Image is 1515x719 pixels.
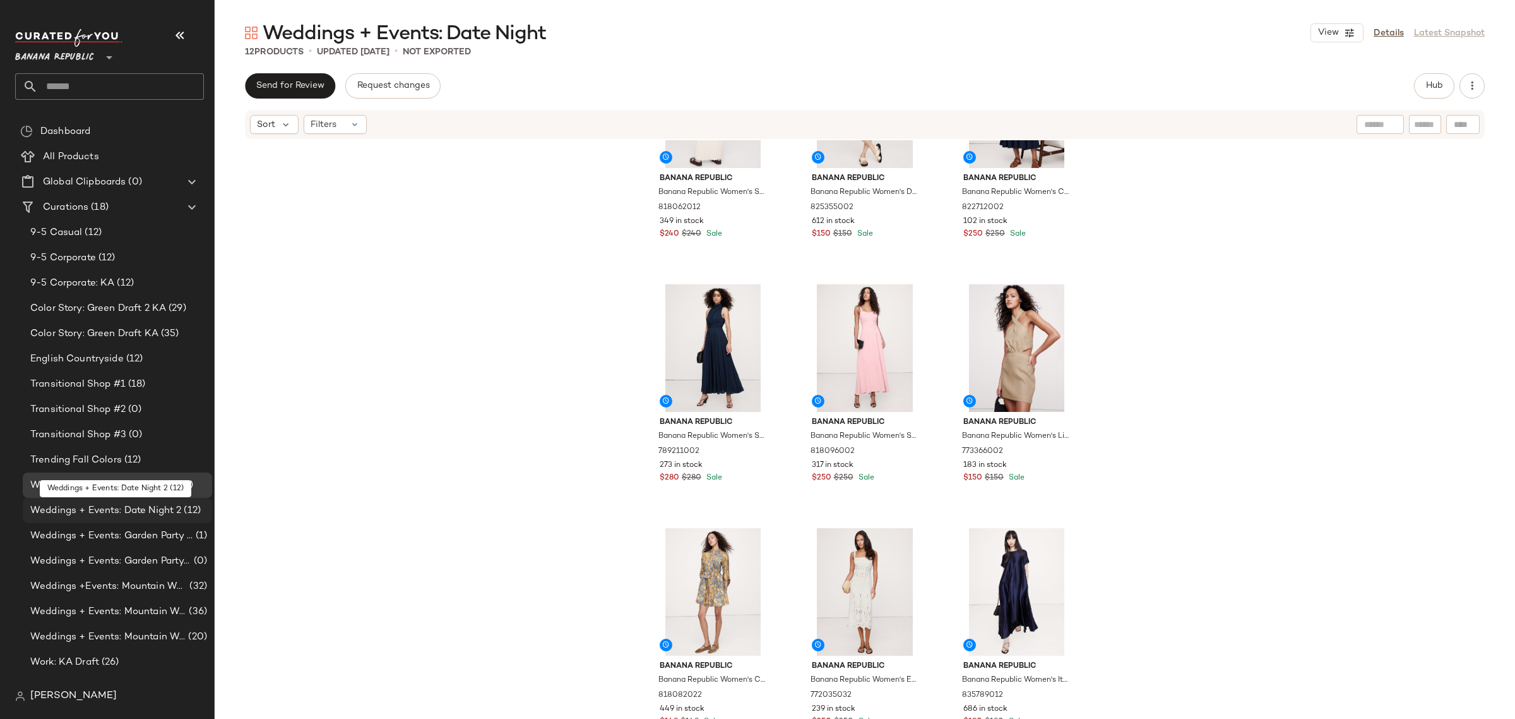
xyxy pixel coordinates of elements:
span: 9-5 Corporate: KA [30,276,114,291]
span: Sale [1007,230,1026,238]
span: 773366002 [962,446,1003,457]
img: cn59815183.jpg [802,284,929,412]
span: Curations [43,200,88,215]
span: (12) [96,251,116,265]
span: $250 [985,229,1005,240]
span: $280 [660,473,679,484]
span: (1) [193,529,207,543]
span: 818096002 [811,446,855,457]
span: Banana Republic Women's Italian Satin Trapeze Long Midi Dress Navy Blue Size XS [962,675,1069,686]
span: Banana Republic Women's Stretch-Crepe Maxi Dress Tapestry Navy Blue Size 8 [658,431,765,442]
img: cn59197663.jpg [650,284,776,412]
span: Sale [856,474,874,482]
span: (0) [126,402,141,417]
span: Weddings + Events: Mountain Wedding 3 [30,630,186,644]
span: Sale [704,230,722,238]
span: 835789012 [962,690,1003,701]
button: View [1310,23,1363,42]
span: Work: KA Draft [30,655,99,670]
span: Weddings + Events: Date Night [30,478,174,493]
span: Transitional Shop #1 [30,377,126,392]
span: Banana Republic Women's Sculpted Ribbed Backless Maxi Dress Iced Vanilla Ivory Petite Size XS [658,187,765,198]
span: Banana Republic [660,417,766,428]
span: 273 in stock [660,460,703,471]
span: Color Story: Green Draft 2 KA [30,301,166,316]
span: (26) [99,655,119,670]
span: $150 [963,473,982,484]
span: 822712002 [962,202,1004,214]
button: Hub [1414,73,1454,99]
img: cn59839749.jpg [650,528,776,656]
span: (36) [186,605,207,619]
span: 349 in stock [660,216,704,227]
span: $240 [682,229,701,240]
span: Banana Republic [812,173,918,184]
span: Banana Republic Women's Cotton Utility Mini Dress Pastel Camo Splatter Petite Size XS [658,675,765,686]
span: Banana Republic [812,417,918,428]
span: $250 [963,229,983,240]
span: 102 in stock [963,216,1007,227]
span: (18) [88,200,109,215]
span: View [1317,28,1339,38]
span: 317 in stock [812,460,853,471]
span: Banana Republic [963,661,1070,672]
span: Weddings + Events: Garden Party #2 [30,554,191,569]
span: (35) [158,327,179,341]
span: (12) [181,504,201,518]
span: Banana Republic [963,417,1070,428]
span: Sale [704,474,722,482]
button: Request changes [345,73,440,99]
span: Filters [311,118,336,131]
span: Weddings + Events: Garden Party #1 [30,529,193,543]
span: Weddings + Events: Date Night [263,21,546,47]
div: Products [245,45,304,59]
span: 818062012 [658,202,701,214]
span: [PERSON_NAME] [30,689,117,704]
span: Send for Review [256,81,324,91]
span: Banana Republic Women's Linen Halter Cut-Out Mini Dress Natural Beige Size 10 [962,431,1069,442]
span: (12) [174,478,193,493]
span: (0) [191,554,207,569]
span: • [395,44,398,59]
span: Hub [1425,81,1443,91]
p: Not Exported [403,45,471,59]
span: $150 [812,229,831,240]
img: cn60337690.jpg [953,528,1080,656]
span: Transitional Shop #3 [30,428,126,442]
p: updated [DATE] [317,45,389,59]
span: Banana Republic [660,661,766,672]
img: svg%3e [15,691,25,701]
img: svg%3e [20,125,33,138]
span: 239 in stock [812,704,855,715]
span: (12) [82,226,102,240]
span: Sale [1006,474,1025,482]
span: Banana Republic [963,173,1070,184]
span: $280 [682,473,701,484]
span: Dashboard [40,124,90,139]
span: 825355002 [811,202,853,214]
span: Weddings + Events: Mountain Wedding 2 [30,605,186,619]
span: (20) [186,630,207,644]
span: All Products [43,150,99,164]
span: Banana Republic Women's Stretch-Sateen Sweetheart Maxi Dress [PERSON_NAME] Pink Size 4 [811,431,917,442]
span: Weddings +Events: Mountain Wedding [30,579,187,594]
span: English Countryside [30,352,124,366]
a: Details [1374,27,1404,40]
span: 183 in stock [963,460,1007,471]
span: Banana Republic Women's Crochet & Cotton Poplin Mixed-Media Midi Dress Tapestry Navy Blue Size L [962,187,1069,198]
span: 818082022 [658,690,702,701]
span: Transitional Shop #2 [30,402,126,417]
span: Global Clipboards [43,175,126,190]
span: Sort [257,118,275,131]
span: $150 [985,473,1004,484]
span: (12) [114,276,134,291]
span: Sale [855,230,873,238]
span: $150 [833,229,852,240]
span: 449 in stock [660,704,704,715]
span: Request changes [356,81,429,91]
span: Banana Republic [15,43,94,66]
span: Banana Republic [812,661,918,672]
span: Banana Republic Women's Eyelet Linen Midi Dress Natural Beige Size XS [811,675,917,686]
span: Banana Republic Women's Denim Pintuck Shirt Dress Indigo Blue Tall Size S [811,187,917,198]
span: 772035032 [811,690,852,701]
